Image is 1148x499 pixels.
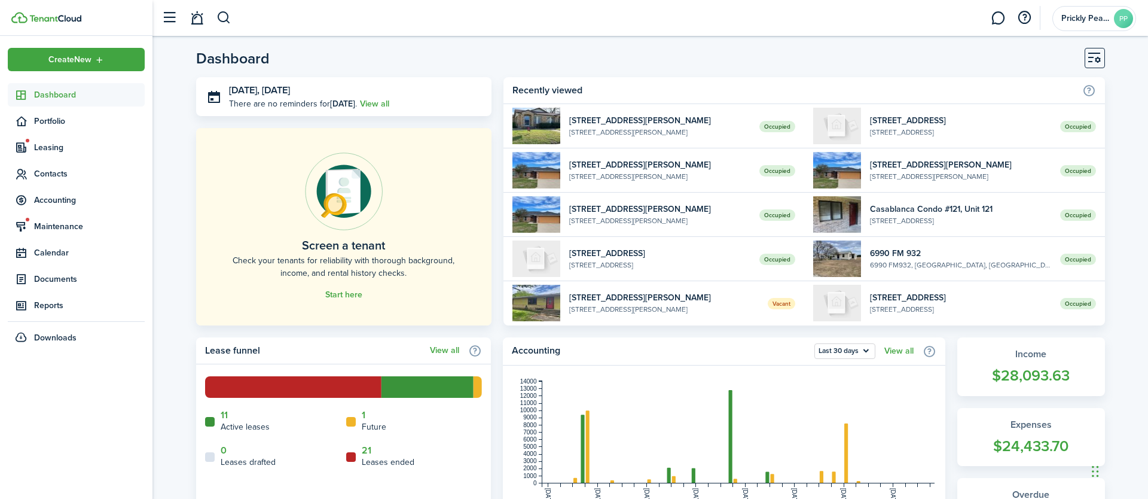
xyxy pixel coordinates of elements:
home-placeholder-title: Screen a tenant [302,236,385,254]
a: 21 [362,445,371,456]
a: View all [884,346,914,356]
widget-list-item-title: [STREET_ADDRESS] [870,114,1051,127]
a: 1 [362,410,365,421]
widget-list-item-description: [STREET_ADDRESS][PERSON_NAME] [870,171,1051,182]
widget-list-item-description: [STREET_ADDRESS][PERSON_NAME] [569,215,750,226]
tspan: 9000 [523,414,537,421]
span: Occupied [1060,298,1096,309]
widget-list-item-title: [STREET_ADDRESS][PERSON_NAME] [569,114,750,127]
span: Occupied [759,209,795,221]
widget-stats-count: $28,093.63 [969,364,1093,387]
widget-list-item-title: [STREET_ADDRESS] [569,247,750,260]
span: Calendar [34,247,145,259]
widget-list-item-description: [STREET_ADDRESS][PERSON_NAME] [569,171,750,182]
tspan: 12000 [520,392,537,399]
a: Dashboard [8,83,145,107]
tspan: 13000 [520,385,537,392]
tspan: 0 [533,480,537,486]
home-widget-title: Recently viewed [512,83,1076,98]
a: 11 [221,410,228,421]
a: 0 [221,445,227,456]
tspan: 6000 [523,436,537,443]
button: Search [216,8,231,28]
span: Occupied [759,121,795,132]
tspan: 3000 [523,458,537,464]
button: Open menu [8,48,145,71]
tspan: 8000 [523,422,537,428]
span: Maintenance [34,220,145,233]
span: Reports [34,299,145,312]
span: Portfolio [34,115,145,127]
img: B [813,108,861,144]
widget-list-item-description: 6990 FM932, [GEOGRAPHIC_DATA], [GEOGRAPHIC_DATA], 76538, [GEOGRAPHIC_DATA] [870,260,1051,270]
widget-list-item-title: [STREET_ADDRESS] [870,291,1051,304]
img: 1 [512,196,560,233]
home-widget-title: Leases drafted [221,456,276,468]
home-widget-title: Leases ended [362,456,414,468]
img: B [512,241,560,277]
widget-list-item-description: [STREET_ADDRESS] [870,127,1051,138]
widget-list-item-title: Casablanca Condo #121, Unit 121 [870,203,1051,215]
div: Chat Widget [1088,442,1148,499]
span: Occupied [759,254,795,265]
tspan: 7000 [523,429,537,436]
home-widget-title: Future [362,421,386,433]
widget-list-item-description: [STREET_ADDRESS][PERSON_NAME] [569,304,759,315]
widget-list-item-title: 6990 FM 932 [870,247,1051,260]
img: TenantCloud [29,15,81,22]
span: Occupied [1060,254,1096,265]
a: Start here [325,290,362,300]
span: Create New [48,56,91,64]
tspan: 10000 [520,407,537,413]
a: Notifications [185,3,208,34]
span: Occupied [1060,165,1096,177]
widget-list-item-description: [STREET_ADDRESS] [569,260,750,270]
widget-stats-title: Expenses [969,418,1093,432]
widget-list-item-title: [STREET_ADDRESS][PERSON_NAME] [569,159,750,171]
button: Last 30 days [814,343,875,359]
tspan: 4000 [523,451,537,457]
span: Contacts [34,168,145,180]
img: 121 [813,196,861,233]
widget-list-item-description: [STREET_ADDRESS] [870,304,1051,315]
home-placeholder-description: Check your tenants for reliability with thorough background, income, and rental history checks. [223,254,465,279]
a: Messaging [987,3,1009,34]
span: Dashboard [34,89,145,101]
img: B [512,108,560,144]
span: Occupied [759,165,795,177]
header-page-title: Dashboard [196,51,270,66]
avatar-text: PP [1114,9,1133,28]
tspan: 11000 [520,400,537,406]
span: Leasing [34,141,145,154]
a: View all [360,98,389,110]
img: B [813,285,861,321]
span: Vacant [768,298,795,309]
img: Online payments [305,153,383,230]
span: Prickly Pear Places LLC [1061,14,1109,23]
a: View all [430,346,459,355]
img: 1 [512,285,560,321]
widget-stats-count: $24,433.70 [969,435,1093,458]
h3: [DATE], [DATE] [229,83,483,98]
tspan: 5000 [523,443,537,450]
tspan: 1000 [523,473,537,479]
p: There are no reminders for . [229,98,357,110]
img: 1 [813,152,861,188]
a: Income$28,093.63 [957,337,1105,396]
span: Occupied [1060,121,1096,132]
widget-list-item-description: [STREET_ADDRESS] [870,215,1051,226]
a: Expenses$24,433.70 [957,408,1105,467]
span: Documents [34,273,145,285]
widget-list-item-title: [STREET_ADDRESS][PERSON_NAME] [870,159,1051,171]
button: Open menu [814,343,875,359]
widget-list-item-description: [STREET_ADDRESS][PERSON_NAME] [569,127,750,138]
home-widget-title: Active leases [221,421,270,433]
button: Customise [1085,48,1105,68]
b: [DATE] [330,98,355,110]
button: Open sidebar [158,7,181,29]
span: Downloads [34,331,77,344]
tspan: 14000 [520,378,537,385]
a: Reports [8,294,145,317]
button: Open resource center [1014,8,1034,28]
widget-list-item-title: [STREET_ADDRESS][PERSON_NAME] [569,291,759,304]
